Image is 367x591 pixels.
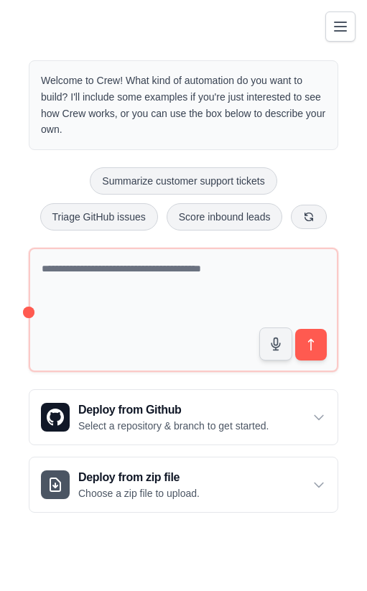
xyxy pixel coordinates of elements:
[167,203,283,231] button: Score inbound leads
[90,167,277,195] button: Summarize customer support tickets
[78,469,200,486] h3: Deploy from zip file
[325,11,356,42] button: Toggle navigation
[78,419,269,433] p: Select a repository & branch to get started.
[78,401,269,419] h3: Deploy from Github
[41,73,326,138] p: Welcome to Crew! What kind of automation do you want to build? I'll include some examples if you'...
[40,203,158,231] button: Triage GitHub issues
